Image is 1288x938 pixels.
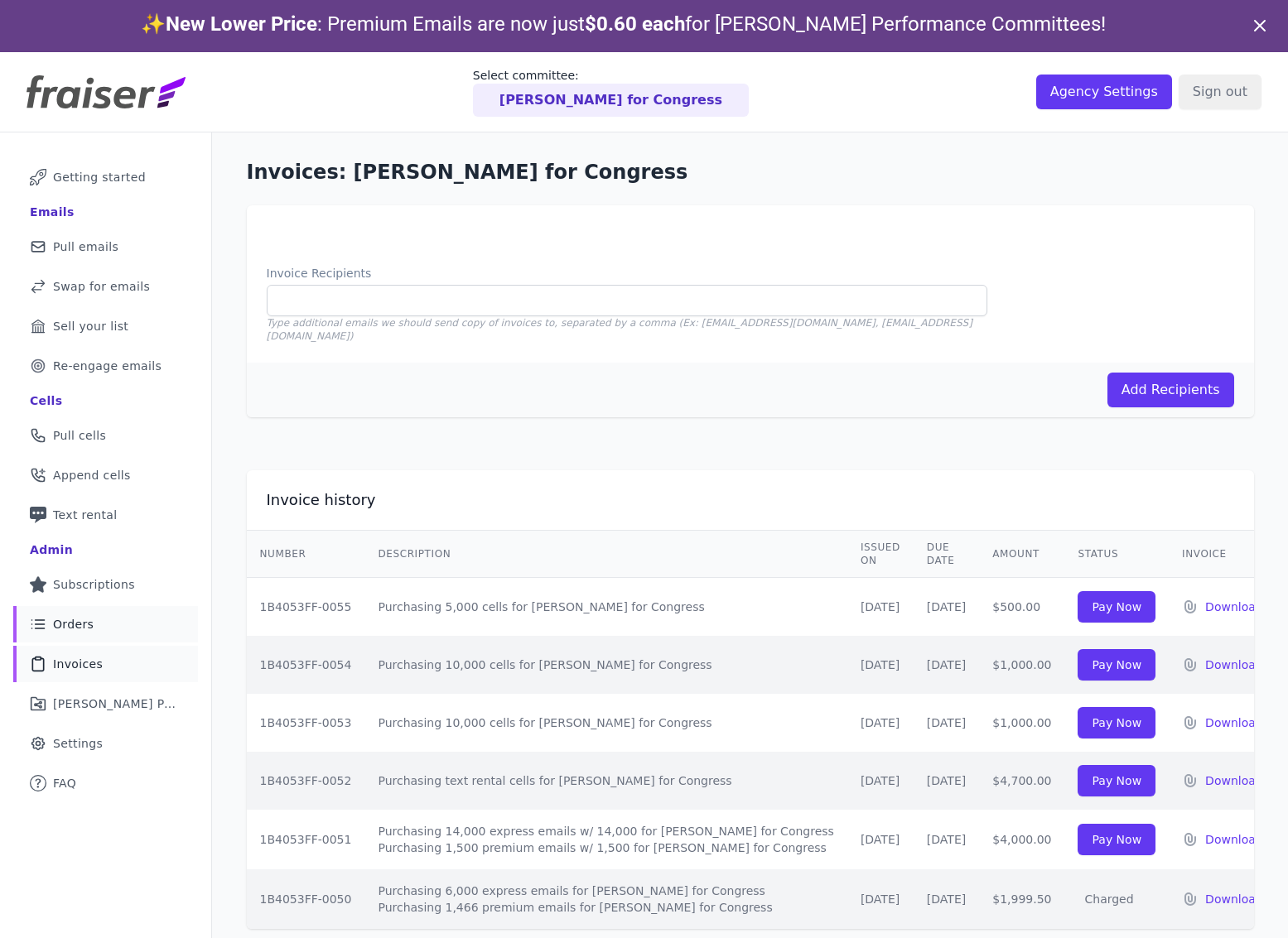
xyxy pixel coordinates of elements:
td: $500.00 [979,578,1064,637]
td: [DATE] [847,578,914,637]
a: Invoices [13,646,198,682]
span: Charged [1078,892,1140,906]
td: $4,000.00 [979,810,1064,869]
a: Download [1205,831,1263,848]
td: Purchasing text rental cells for [PERSON_NAME] for Congress [364,752,847,810]
td: [DATE] [914,752,979,810]
a: [PERSON_NAME] Performance [13,685,198,722]
span: Orders [53,616,94,633]
a: Subscriptions [13,566,198,603]
td: $1,000.00 [979,636,1064,694]
a: Download [1205,657,1263,673]
p: [PERSON_NAME] for Congress [499,90,722,110]
td: [DATE] [914,578,979,637]
td: Purchasing 6,000 express emails for [PERSON_NAME] for Congress Purchasing 1,466 premium emails fo... [364,869,847,929]
div: Cells [30,392,62,409]
span: Settings [53,735,103,752]
td: Purchasing 14,000 express emails w/ 14,000 for [PERSON_NAME] for Congress Purchasing 1,500 premiu... [364,810,847,869]
span: Swap for emails [53,278,150,295]
td: $1,999.50 [979,869,1064,929]
th: Issued on [847,531,914,578]
label: Invoice Recipients [267,265,987,281]
a: Text rental [13,497,198,533]
td: Purchasing 10,000 cells for [PERSON_NAME] for Congress [364,636,847,694]
th: Invoice [1169,531,1276,578]
input: Pay Now [1078,591,1155,623]
a: Settings [13,725,198,762]
span: Subscriptions [53,576,135,593]
h2: Invoice history [267,490,376,510]
td: 1B4053FF-0050 [247,869,365,929]
a: Pull cells [13,417,198,454]
img: Fraiser Logo [27,75,186,108]
td: [DATE] [914,869,979,929]
input: Pay Now [1078,707,1155,738]
input: Sign out [1179,75,1261,109]
td: 1B4053FF-0052 [247,752,365,810]
td: [DATE] [847,694,914,752]
td: [DATE] [847,636,914,694]
th: Amount [979,531,1064,578]
input: Pay Now [1078,765,1155,796]
td: [DATE] [847,752,914,810]
th: Description [364,531,847,578]
span: Getting started [53,169,146,185]
td: Purchasing 5,000 cells for [PERSON_NAME] for Congress [364,578,847,637]
td: 1B4053FF-0055 [247,578,365,637]
th: Status [1064,531,1169,578]
span: Pull cells [53,427,106,444]
td: $1,000.00 [979,694,1064,752]
a: Re-engage emails [13,348,198,384]
h1: Invoices: [PERSON_NAME] for Congress [247,159,1254,185]
td: [DATE] [847,810,914,869]
button: Add Recipients [1107,373,1234,407]
input: Agency Settings [1036,75,1172,109]
td: [DATE] [914,636,979,694]
td: 1B4053FF-0053 [247,694,365,752]
a: Append cells [13,457,198,493]
p: Type additional emails we should send copy of invoices to, separated by a comma (Ex: [EMAIL_ADDRE... [267,316,987,343]
a: Sell your list [13,308,198,344]
td: 1B4053FF-0054 [247,636,365,694]
td: $4,700.00 [979,752,1064,810]
span: Pull emails [53,238,118,255]
span: FAQ [53,775,76,791]
td: [DATE] [847,869,914,929]
a: Getting started [13,159,198,195]
th: Due Date [914,531,979,578]
span: [PERSON_NAME] Performance [53,695,178,712]
a: Orders [13,606,198,642]
td: [DATE] [914,810,979,869]
a: Download [1205,714,1263,731]
a: FAQ [13,765,198,801]
span: Append cells [53,467,131,483]
td: 1B4053FF-0051 [247,810,365,869]
a: Download [1205,772,1263,789]
input: Pay Now [1078,649,1155,681]
div: Emails [30,204,75,220]
th: Number [247,531,365,578]
span: Re-engage emails [53,358,162,374]
span: Invoices [53,656,103,672]
a: Download [1205,891,1263,907]
div: Admin [30,541,73,558]
a: Pull emails [13,228,198,265]
a: Download [1205,599,1263,615]
span: Text rental [53,507,118,523]
a: Select committee: [PERSON_NAME] for Congress [473,67,749,117]
p: Select committee: [473,67,749,84]
td: [DATE] [914,694,979,752]
a: Swap for emails [13,268,198,305]
td: Purchasing 10,000 cells for [PERSON_NAME] for Congress [364,694,847,752]
input: Pay Now [1078,824,1155,855]
span: Sell your list [53,318,128,334]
